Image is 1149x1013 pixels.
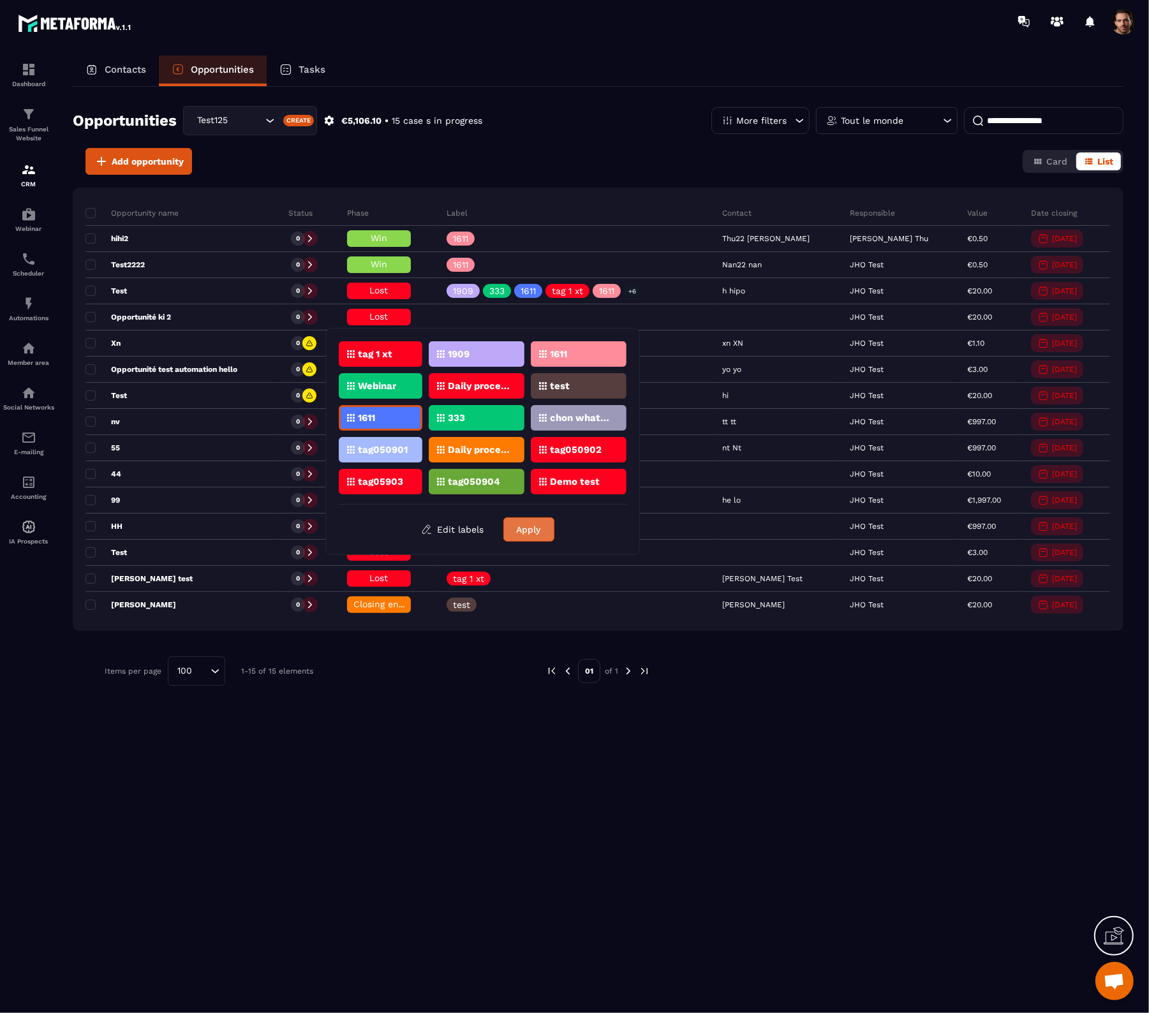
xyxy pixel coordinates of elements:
p: €997.00 [967,522,996,531]
p: JHO Test [850,548,884,557]
img: prev [546,665,558,677]
p: Status [288,208,313,218]
img: social-network [21,385,36,401]
a: social-networksocial-networkSocial Networks [3,376,54,420]
img: formation [21,62,36,77]
p: 01 [578,659,600,683]
a: Tasks [267,55,338,86]
p: €20.00 [967,286,992,295]
p: [DATE] [1052,260,1077,269]
img: accountant [21,475,36,490]
p: Opportunity name [85,208,179,218]
p: 0 [296,496,300,505]
p: 1909 [453,286,473,295]
p: €20.00 [967,391,992,400]
p: 99 [85,495,120,505]
p: Opportunities [191,64,254,75]
p: €0.50 [967,234,988,243]
img: automations [21,519,36,535]
a: automationsautomationsAutomations [3,286,54,331]
p: Dashboard [3,80,54,87]
p: 0 [296,548,300,557]
p: tag05903 [358,477,403,486]
a: automationsautomationsWebinar [3,197,54,242]
p: JHO Test [850,574,884,583]
p: Accounting [3,493,54,500]
p: tag050902 [550,445,602,454]
p: €10.00 [967,470,991,478]
p: JHO Test [850,391,884,400]
p: 1611 [521,286,536,295]
p: JHO Test [850,496,884,505]
a: schedulerschedulerScheduler [3,242,54,286]
p: 0 [296,286,300,295]
span: Closing en cours [353,599,426,609]
p: [DATE] [1052,522,1077,531]
a: Mở cuộc trò chuyện [1095,962,1134,1000]
p: 15 case s in progress [392,115,482,127]
p: [DATE] [1052,548,1077,557]
p: Demo test [550,477,600,486]
p: €20.00 [967,574,992,583]
p: Test [85,390,127,401]
p: JHO Test [850,260,884,269]
p: hihi2 [85,233,128,244]
img: formation [21,107,36,122]
p: JHO Test [850,522,884,531]
img: email [21,430,36,445]
p: Date closing [1031,208,1077,218]
p: E-mailing [3,448,54,455]
p: Sales Funnel Website [3,125,54,143]
p: 1909 [448,350,470,359]
span: Lost [369,285,388,295]
p: 0 [296,391,300,400]
p: HH [85,521,122,531]
p: €20.00 [967,313,992,322]
a: automationsautomationsMember area [3,331,54,376]
a: Opportunities [159,55,267,86]
p: JHO Test [850,417,884,426]
p: [PERSON_NAME] Thu [850,234,928,243]
p: Label [447,208,468,218]
button: List [1076,152,1121,170]
a: emailemailE-mailing [3,420,54,465]
p: 0 [296,522,300,531]
div: Create [283,115,315,126]
p: 44 [85,469,121,479]
p: JHO Test [850,470,884,478]
p: [DATE] [1052,600,1077,609]
button: Add opportunity [85,148,192,175]
p: 333 [448,413,465,422]
p: JHO Test [850,443,884,452]
p: tag 1 xt [358,350,392,359]
p: +6 [624,285,641,298]
span: Test125 [195,114,239,128]
img: automations [21,296,36,311]
p: 1611 [358,413,375,422]
p: [DATE] [1052,286,1077,295]
p: [DATE] [1052,391,1077,400]
p: Test2222 [85,260,145,270]
p: Automations [3,314,54,322]
img: automations [21,341,36,356]
p: Social Networks [3,404,54,411]
p: €0.50 [967,260,988,269]
div: Search for option [168,656,225,686]
img: next [623,665,634,677]
p: Test [85,547,127,558]
img: next [639,665,650,677]
p: Tasks [299,64,325,75]
p: Member area [3,359,54,366]
p: 1-15 of 15 elements [241,667,313,676]
p: [DATE] [1052,313,1077,322]
p: JHO Test [850,600,884,609]
input: Search for option [196,664,207,678]
p: 0 [296,234,300,243]
p: 1611 [453,260,468,269]
p: €3.00 [967,365,988,374]
p: [DATE] [1052,365,1077,374]
div: Search for option [183,106,317,135]
p: Xn [85,338,121,348]
p: Contacts [105,64,146,75]
p: 55 [85,443,120,453]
